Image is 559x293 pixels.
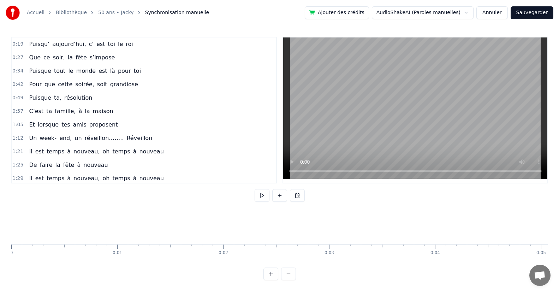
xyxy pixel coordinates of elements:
span: ta, [53,94,62,102]
span: là [109,67,116,75]
span: 0:42 [12,81,23,88]
span: cette [57,80,73,88]
span: amis [72,121,87,129]
span: Et [28,121,35,129]
span: nouveau, [73,174,100,182]
span: ce [43,53,51,61]
span: à [76,161,81,169]
div: 0:01 [113,250,122,256]
span: Puisqu’ [28,40,50,48]
span: toi [107,40,116,48]
span: est [35,174,44,182]
div: Ouvrir le chat [529,265,551,286]
span: soirée, [75,80,95,88]
span: 0:34 [12,68,23,75]
div: 0:05 [536,250,546,256]
span: à [132,147,137,156]
span: 1:21 [12,148,23,155]
span: nouveau [83,161,108,169]
span: le [67,67,74,75]
span: à [66,174,71,182]
span: soit [96,80,108,88]
span: nouveau [138,174,164,182]
span: monde [76,67,97,75]
span: tes [61,121,71,129]
span: pour [117,67,132,75]
span: 1:05 [12,121,23,128]
span: grandiose [109,80,139,88]
span: fête [63,161,75,169]
span: 1:25 [12,162,23,169]
div: 0:02 [219,250,228,256]
span: est [96,40,106,48]
button: Annuler [476,6,507,19]
span: proposent [89,121,119,129]
span: week- [39,134,57,142]
span: fête [75,53,88,61]
span: la [84,107,90,115]
span: ta [46,107,53,115]
button: Ajouter des crédits [305,6,369,19]
span: oh [102,147,111,156]
a: 50 ans • Jacky [98,9,133,16]
span: nouveau, [73,147,100,156]
span: à [66,147,71,156]
span: Puisque [28,67,52,75]
span: oh [102,174,111,182]
span: s’impose [89,53,116,61]
span: Il [28,174,33,182]
span: temps [46,147,65,156]
img: youka [6,6,20,20]
span: roi [125,40,133,48]
div: 0 [10,250,13,256]
span: 0:19 [12,41,23,48]
span: soir, [52,53,66,61]
span: résolution [64,94,93,102]
span: la [55,161,61,169]
span: que [44,80,56,88]
span: le [117,40,124,48]
span: Que [28,53,41,61]
span: à [132,174,137,182]
a: Bibliothèque [56,9,87,16]
span: tout [53,67,66,75]
span: famille, [54,107,76,115]
div: 0:03 [325,250,334,256]
span: 0:57 [12,108,23,115]
span: réveillon…….. [84,134,125,142]
span: 1:29 [12,175,23,182]
span: end, [59,134,72,142]
span: Réveillon [126,134,153,142]
span: un [74,134,82,142]
span: Puisque [28,94,52,102]
span: faire [39,161,53,169]
span: 1:12 [12,135,23,142]
span: maison [92,107,114,115]
span: 0:27 [12,54,23,61]
span: toi [133,67,142,75]
span: c' [88,40,94,48]
span: à [78,107,83,115]
span: nouveau [138,147,164,156]
div: 0:04 [430,250,440,256]
span: la [67,53,73,61]
span: lorsque [37,121,59,129]
span: temps [46,174,65,182]
span: Pour [28,80,42,88]
button: Sauvegarder [511,6,553,19]
span: temps [112,174,131,182]
span: De [28,161,37,169]
span: est [35,147,44,156]
span: Il [28,147,33,156]
nav: breadcrumb [27,9,209,16]
span: 0:49 [12,94,23,101]
span: Un [28,134,37,142]
span: est [98,67,108,75]
span: aujourd’hui, [52,40,87,48]
span: temps [112,147,131,156]
span: C’est [28,107,44,115]
a: Accueil [27,9,44,16]
span: Synchronisation manuelle [145,9,209,16]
